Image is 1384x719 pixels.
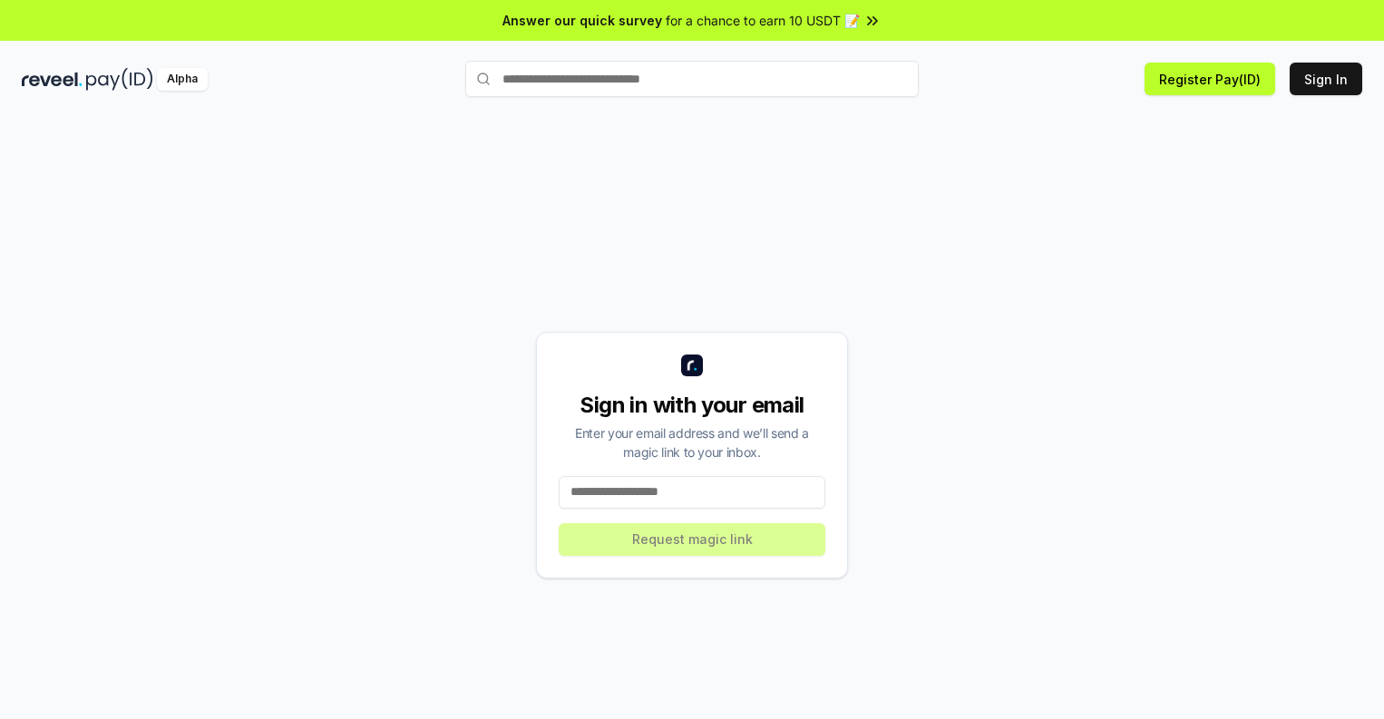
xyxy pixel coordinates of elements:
span: for a chance to earn 10 USDT 📝 [666,11,860,30]
span: Answer our quick survey [502,11,662,30]
div: Sign in with your email [559,391,825,420]
img: reveel_dark [22,68,83,91]
img: logo_small [681,355,703,376]
button: Sign In [1290,63,1362,95]
img: pay_id [86,68,153,91]
div: Alpha [157,68,208,91]
button: Register Pay(ID) [1145,63,1275,95]
div: Enter your email address and we’ll send a magic link to your inbox. [559,423,825,462]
